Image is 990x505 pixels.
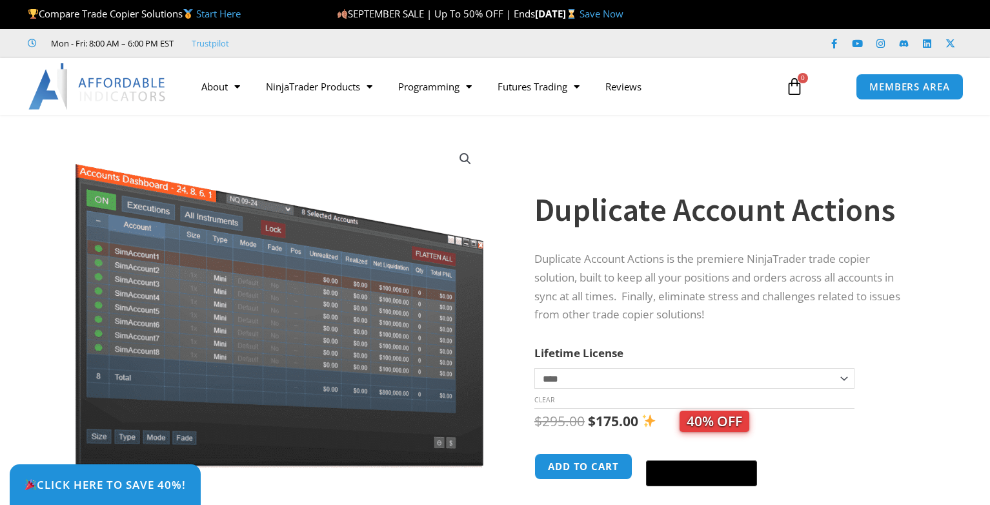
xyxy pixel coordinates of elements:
[588,412,596,430] span: $
[869,82,950,92] span: MEMBERS AREA
[646,460,757,486] button: Buy with GPay
[188,72,253,101] a: About
[385,72,485,101] a: Programming
[534,345,623,360] label: Lifetime License
[25,479,186,490] span: Click Here to save 40%!
[643,451,760,453] iframe: Secure payment input frame
[28,7,241,20] span: Compare Trade Copier Solutions
[534,187,911,232] h1: Duplicate Account Actions
[28,9,38,19] img: 🏆
[28,63,167,110] img: LogoAI | Affordable Indicators – NinjaTrader
[580,7,623,20] a: Save Now
[534,395,554,404] a: Clear options
[534,412,542,430] span: $
[592,72,654,101] a: Reviews
[72,138,487,468] img: Screenshot 2024-08-26 15414455555
[337,7,535,20] span: SEPTEMBER SALE | Up To 50% OFF | Ends
[454,147,477,170] a: View full-screen image gallery
[10,464,201,505] a: 🎉Click Here to save 40%!
[48,36,174,51] span: Mon - Fri: 8:00 AM – 6:00 PM EST
[196,7,241,20] a: Start Here
[588,412,638,430] bdi: 175.00
[535,7,580,20] strong: [DATE]
[680,411,749,432] span: 40% OFF
[534,250,911,325] p: Duplicate Account Actions is the premiere NinjaTrader trade copier solution, built to keep all yo...
[25,479,36,490] img: 🎉
[188,72,773,101] nav: Menu
[766,68,823,105] a: 0
[192,36,229,51] a: Trustpilot
[485,72,592,101] a: Futures Trading
[534,412,585,430] bdi: 295.00
[856,74,964,100] a: MEMBERS AREA
[338,9,347,19] img: 🍂
[183,9,193,19] img: 🥇
[642,414,656,428] img: ✨
[567,9,576,19] img: ⌛
[798,73,808,83] span: 0
[534,453,632,480] button: Add to cart
[253,72,385,101] a: NinjaTrader Products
